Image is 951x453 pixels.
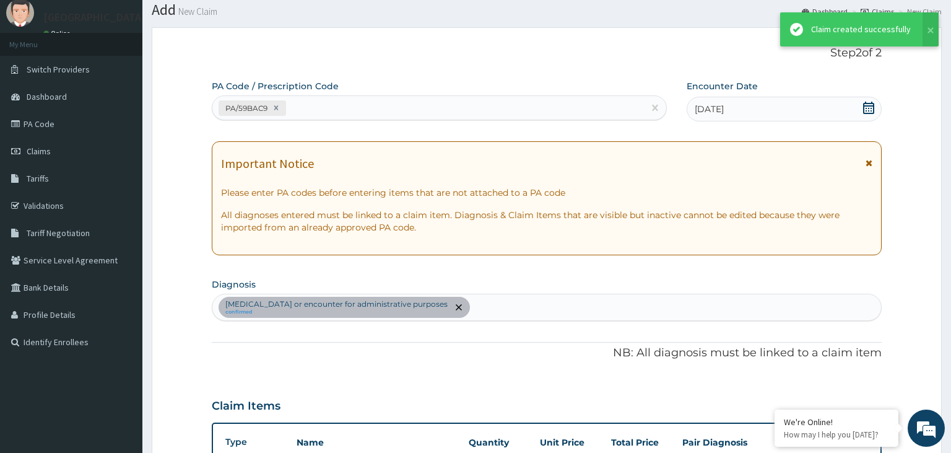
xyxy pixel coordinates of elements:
div: Minimize live chat window [203,6,233,36]
span: We're online! [72,143,171,268]
label: Encounter Date [687,80,758,92]
h3: Claim Items [212,400,280,413]
li: New Claim [895,6,942,17]
label: Diagnosis [212,278,256,291]
div: Chat with us now [64,69,208,86]
span: Claims [27,146,51,157]
p: All diagnoses entered must be linked to a claim item. Diagnosis & Claim Items that are visible bu... [221,209,873,234]
p: Please enter PA codes before entering items that are not attached to a PA code [221,187,873,199]
span: [DATE] [695,103,724,115]
h1: Important Notice [221,157,314,170]
div: PA/59BAC9 [222,101,269,115]
p: NB: All diagnosis must be linked to a claim item [212,345,882,361]
a: Claims [861,6,894,17]
div: We're Online! [784,416,889,428]
small: confirmed [225,309,448,315]
label: PA Code / Prescription Code [212,80,339,92]
div: Claim created successfully [811,23,911,36]
a: Dashboard [802,6,848,17]
span: Dashboard [27,91,67,102]
p: Step 2 of 2 [212,46,882,60]
p: [MEDICAL_DATA] or encounter for administrative purposes [225,299,448,309]
span: Switch Providers [27,64,90,75]
textarea: Type your message and hit 'Enter' [6,312,236,356]
h1: Add [152,2,942,18]
a: Online [43,29,73,38]
span: Tariff Negotiation [27,227,90,239]
span: Tariffs [27,173,49,184]
p: [GEOGRAPHIC_DATA] [43,12,145,23]
p: How may I help you today? [784,429,889,440]
small: New Claim [176,7,217,16]
span: remove selection option [453,302,464,313]
img: d_794563401_company_1708531726252_794563401 [23,62,50,93]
